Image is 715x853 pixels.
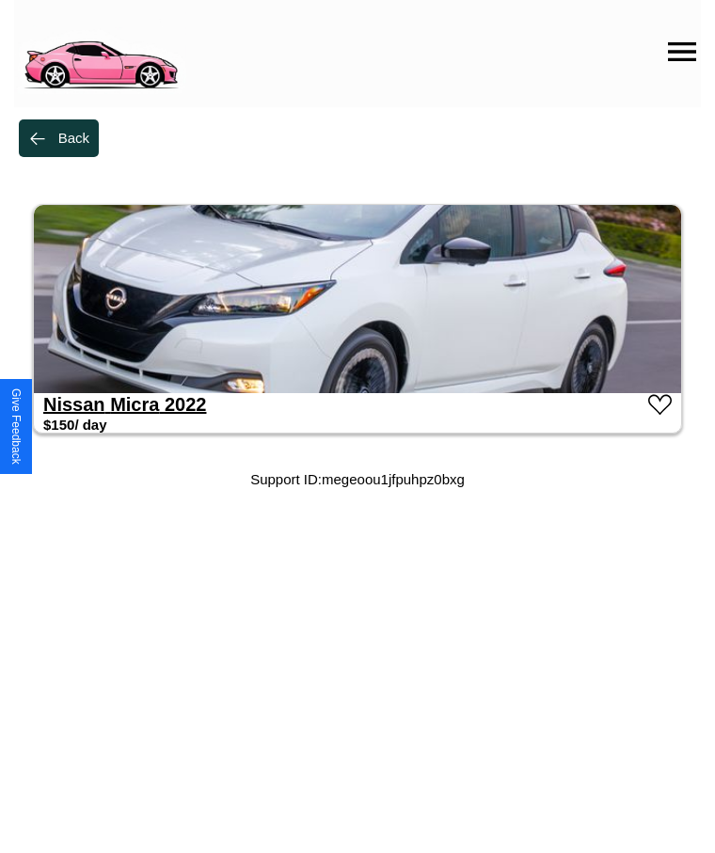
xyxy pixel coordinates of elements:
[9,388,23,465] div: Give Feedback
[19,119,99,157] button: Back
[43,394,206,415] a: Nissan Micra 2022
[58,130,89,146] div: Back
[250,466,465,492] p: Support ID: megeoou1jfpuhpz0bxg
[43,417,107,433] h3: $ 150 / day
[14,9,186,94] img: logo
